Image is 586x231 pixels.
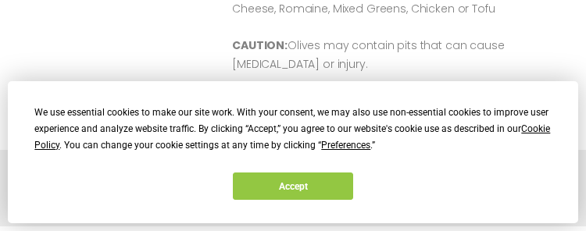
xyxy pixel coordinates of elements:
[232,37,288,53] b: CAUTION:
[34,105,551,154] div: We use essential cookies to make our site work. With your consent, we may also use non-essential ...
[8,81,578,223] div: Cookie Consent Prompt
[233,172,353,200] button: Accept
[321,140,370,151] span: Preferences
[232,37,556,74] p: Olives may contain pits that can cause [MEDICAL_DATA] or injury.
